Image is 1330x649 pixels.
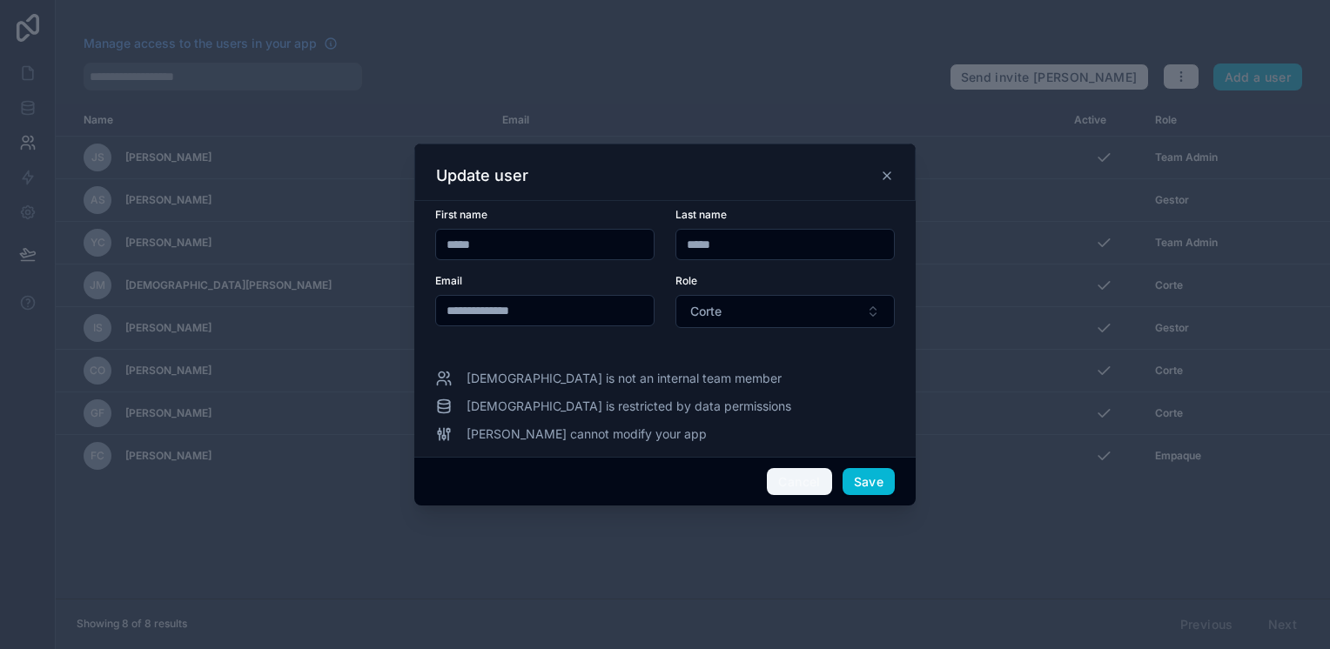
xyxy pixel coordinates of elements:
[435,208,487,221] span: First name
[690,303,722,320] span: Corte
[436,165,528,186] h3: Update user
[435,274,462,287] span: Email
[767,468,831,496] button: Cancel
[675,208,727,221] span: Last name
[467,398,791,415] span: [DEMOGRAPHIC_DATA] is restricted by data permissions
[675,295,895,328] button: Select Button
[843,468,895,496] button: Save
[675,274,697,287] span: Role
[467,370,782,387] span: [DEMOGRAPHIC_DATA] is not an internal team member
[467,425,707,443] span: [PERSON_NAME] cannot modify your app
